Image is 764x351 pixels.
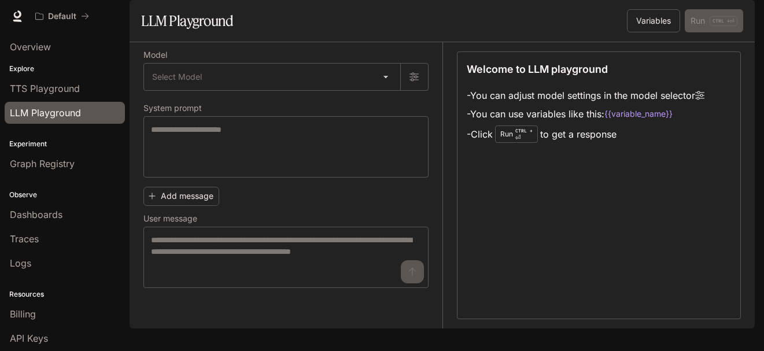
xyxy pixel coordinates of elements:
button: Variables [627,9,680,32]
p: User message [143,215,197,223]
h1: LLM Playground [141,9,233,32]
li: - You can adjust model settings in the model selector [467,86,704,105]
li: - Click to get a response [467,123,704,145]
p: System prompt [143,104,202,112]
p: CTRL + [515,127,533,134]
code: {{variable_name}} [604,108,673,120]
div: Select Model [144,64,400,90]
span: Select Model [152,71,202,83]
p: ⏎ [515,127,533,141]
p: Model [143,51,167,59]
button: Add message [143,187,219,206]
div: Run [495,125,538,143]
li: - You can use variables like this: [467,105,704,123]
button: All workspaces [30,5,94,28]
p: Default [48,12,76,21]
p: Welcome to LLM playground [467,61,608,77]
